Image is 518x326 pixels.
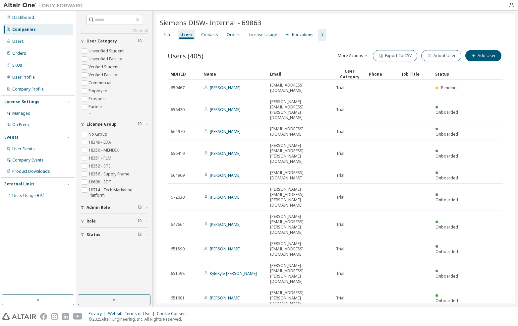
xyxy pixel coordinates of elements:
[336,246,344,252] span: Trial
[88,146,120,154] label: 18350 - MENDIX
[465,50,501,61] button: Add User
[12,158,44,163] div: Company Events
[435,224,458,230] span: Onboarded
[51,313,58,320] img: instagram.svg
[210,194,241,200] a: [PERSON_NAME]
[336,295,344,301] span: Trial
[62,313,69,320] img: linkedin.svg
[88,111,98,119] label: Trial
[270,83,330,93] span: [EMAIL_ADDRESS][DOMAIN_NAME]
[3,2,86,9] img: Altair One
[12,15,34,20] div: Dashboard
[12,87,44,92] div: Company Profile
[435,298,458,303] span: Onboarded
[86,122,117,127] span: License Group
[12,63,22,68] div: SKUs
[171,173,185,178] span: 664969
[270,214,330,235] span: [PERSON_NAME][EMAIL_ADDRESS][PERSON_NAME][DOMAIN_NAME]
[435,273,458,279] span: Onboarded
[270,187,330,208] span: [PERSON_NAME][EMAIL_ADDRESS][PERSON_NAME][DOMAIN_NAME]
[170,69,198,79] div: MDH ID
[88,87,108,95] label: Employee
[138,219,142,224] span: Clear filter
[81,34,148,48] button: User Category
[138,38,142,44] span: Clear filter
[88,316,191,322] p: © 2025 Altair Engineering, Inc. All Rights Reserved.
[86,232,100,237] span: Status
[12,111,30,116] div: Managed
[81,200,148,215] button: Admin Role
[171,129,185,134] span: 664970
[88,47,125,55] label: Unverified Student
[270,241,330,257] span: [PERSON_NAME][EMAIL_ADDRESS][DOMAIN_NAME]
[88,170,131,178] label: 18356 - Supply Frame
[270,263,330,284] span: [PERSON_NAME][EMAIL_ADDRESS][PERSON_NAME][DOMAIN_NAME]
[88,138,112,146] label: 18349 - EDA
[4,135,19,140] div: Events
[160,18,261,27] span: Siemens DISW- Internal - 69863
[12,75,35,80] div: User Profile
[138,232,142,237] span: Clear filter
[227,32,241,37] div: Orders
[4,181,34,187] div: External Links
[108,311,157,316] div: Website Terms of Use
[168,51,203,60] span: Users (405)
[81,228,148,242] button: Status
[12,169,50,174] div: Product Downloads
[81,28,148,33] a: Clear all
[4,99,39,104] div: License Settings
[88,130,109,138] label: No Group
[81,214,148,228] button: Role
[171,85,185,91] span: 659467
[88,71,118,79] label: Verified Faculty
[171,246,185,252] span: 651590
[2,313,36,320] img: altair_logo.svg
[336,195,344,200] span: Trial
[336,85,344,91] span: Trial
[138,205,142,210] span: Clear filter
[369,69,397,79] div: Phone
[270,170,330,181] span: [EMAIL_ADDRESS][DOMAIN_NAME]
[164,32,172,37] div: Info
[210,172,241,178] a: [PERSON_NAME]
[336,151,344,156] span: Trial
[157,311,191,316] div: Cookie Consent
[203,69,264,79] div: Name
[337,50,369,61] button: More Actions
[88,95,107,103] label: Prospect
[210,222,241,227] a: [PERSON_NAME]
[171,151,185,156] span: 656419
[336,271,344,276] span: Trial
[210,271,257,276] a: KyleKyle [PERSON_NAME]
[286,32,314,37] div: Authorizations
[270,99,330,120] span: [PERSON_NAME][EMAIL_ADDRESS][PERSON_NAME][DOMAIN_NAME]
[88,162,112,170] label: 18352 - STS
[88,79,113,87] label: Commercial
[73,313,83,320] img: youtube.svg
[12,146,35,152] div: User Events
[88,154,113,162] label: 18351 - PLM
[441,85,457,91] span: Pending
[336,222,344,227] span: Trial
[435,197,458,203] span: Onboarded
[86,219,96,224] span: Role
[12,27,36,32] div: Companies
[88,311,108,316] div: Privacy
[373,50,417,61] button: Export To CSV
[171,107,185,112] span: 656420
[336,107,344,112] span: Trial
[210,85,241,91] a: [PERSON_NAME]
[249,32,277,37] div: License Usage
[336,173,344,178] span: Trial
[210,129,241,134] a: [PERSON_NAME]
[86,205,110,210] span: Admin Role
[435,69,463,79] div: Status
[270,143,330,164] span: [PERSON_NAME][EMAIL_ADDRESS][PERSON_NAME][DOMAIN_NAME]
[12,51,26,56] div: Orders
[138,122,142,127] span: Clear filter
[12,39,24,44] div: Users
[402,69,430,79] div: Job Title
[12,122,29,127] div: On Prem
[171,222,185,227] span: 647664
[40,313,47,320] img: facebook.svg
